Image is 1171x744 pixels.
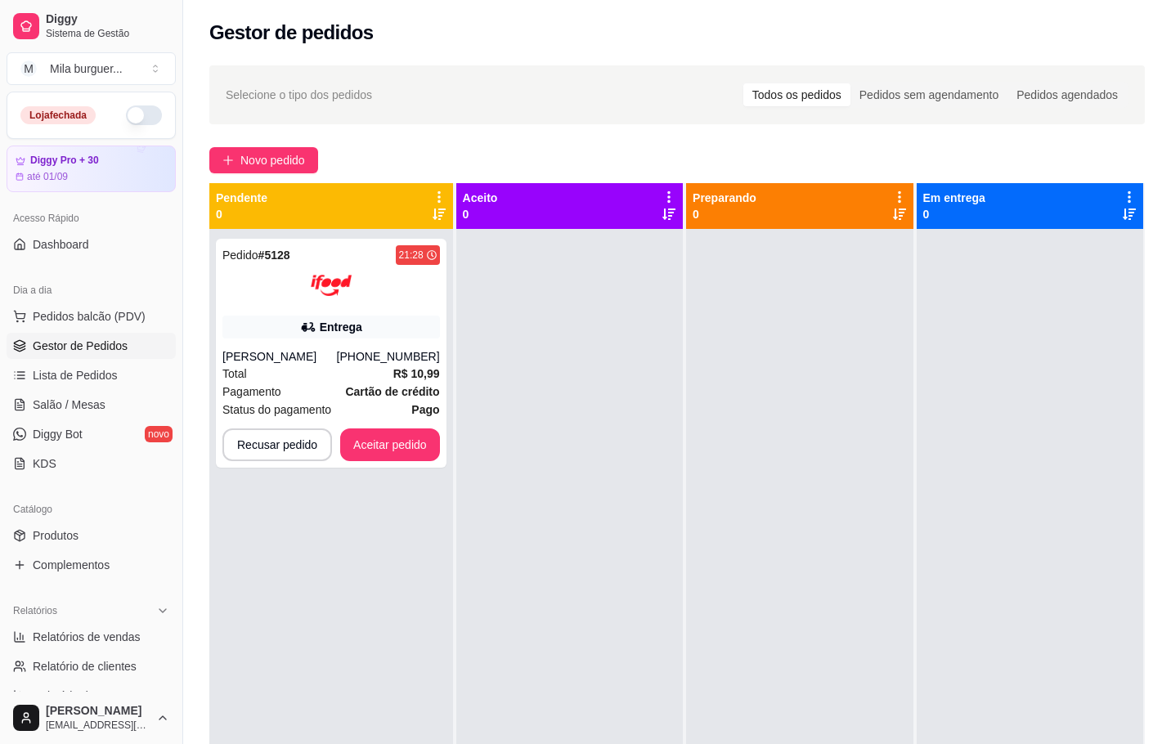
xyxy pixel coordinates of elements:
a: Relatórios de vendas [7,624,176,650]
span: Status do pagamento [222,401,331,419]
span: Gestor de Pedidos [33,338,128,354]
p: Preparando [693,190,756,206]
h2: Gestor de pedidos [209,20,374,46]
p: 0 [216,206,267,222]
span: Novo pedido [240,151,305,169]
div: Dia a dia [7,277,176,303]
span: Diggy Bot [33,426,83,442]
div: [PHONE_NUMBER] [337,348,440,365]
div: Pedidos agendados [1007,83,1127,106]
a: Salão / Mesas [7,392,176,418]
article: Diggy Pro + 30 [30,155,99,167]
strong: Pago [411,403,439,416]
span: Relatório de clientes [33,658,137,675]
div: Mila burguer ... [50,61,123,77]
p: 0 [463,206,498,222]
span: M [20,61,37,77]
div: Acesso Rápido [7,205,176,231]
img: ifood [311,265,352,306]
span: Complementos [33,557,110,573]
div: Loja fechada [20,106,96,124]
span: Total [222,365,247,383]
span: Selecione o tipo dos pedidos [226,86,372,104]
span: KDS [33,455,56,472]
span: Pagamento [222,383,281,401]
span: Dashboard [33,236,89,253]
a: Dashboard [7,231,176,258]
p: Em entrega [923,190,985,206]
button: Novo pedido [209,147,318,173]
div: Entrega [320,319,362,335]
span: Sistema de Gestão [46,27,169,40]
div: Catálogo [7,496,176,522]
article: até 01/09 [27,170,68,183]
button: Select a team [7,52,176,85]
a: KDS [7,450,176,477]
strong: Cartão de crédito [345,385,439,398]
span: Diggy [46,12,169,27]
a: Relatório de mesas [7,683,176,709]
a: Gestor de Pedidos [7,333,176,359]
span: Relatórios [13,604,57,617]
strong: R$ 10,99 [393,367,440,380]
p: Pendente [216,190,267,206]
p: 0 [923,206,985,222]
p: 0 [693,206,756,222]
span: [EMAIL_ADDRESS][DOMAIN_NAME] [46,719,150,732]
p: Aceito [463,190,498,206]
a: Lista de Pedidos [7,362,176,388]
a: Produtos [7,522,176,549]
span: Lista de Pedidos [33,367,118,383]
button: Recusar pedido [222,428,332,461]
a: Diggy Botnovo [7,421,176,447]
button: Pedidos balcão (PDV) [7,303,176,329]
button: [PERSON_NAME][EMAIL_ADDRESS][DOMAIN_NAME] [7,698,176,737]
div: Pedidos sem agendamento [850,83,1007,106]
div: [PERSON_NAME] [222,348,337,365]
div: Todos os pedidos [743,83,850,106]
a: Complementos [7,552,176,578]
a: Diggy Pro + 30até 01/09 [7,146,176,192]
strong: # 5128 [258,249,290,262]
span: Produtos [33,527,79,544]
a: DiggySistema de Gestão [7,7,176,46]
span: Pedido [222,249,258,262]
span: Salão / Mesas [33,397,105,413]
div: 21:28 [399,249,424,262]
span: Relatórios de vendas [33,629,141,645]
span: plus [222,155,234,166]
button: Alterar Status [126,105,162,125]
button: Aceitar pedido [340,428,440,461]
a: Relatório de clientes [7,653,176,679]
span: Pedidos balcão (PDV) [33,308,146,325]
span: [PERSON_NAME] [46,704,150,719]
span: Relatório de mesas [33,688,132,704]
